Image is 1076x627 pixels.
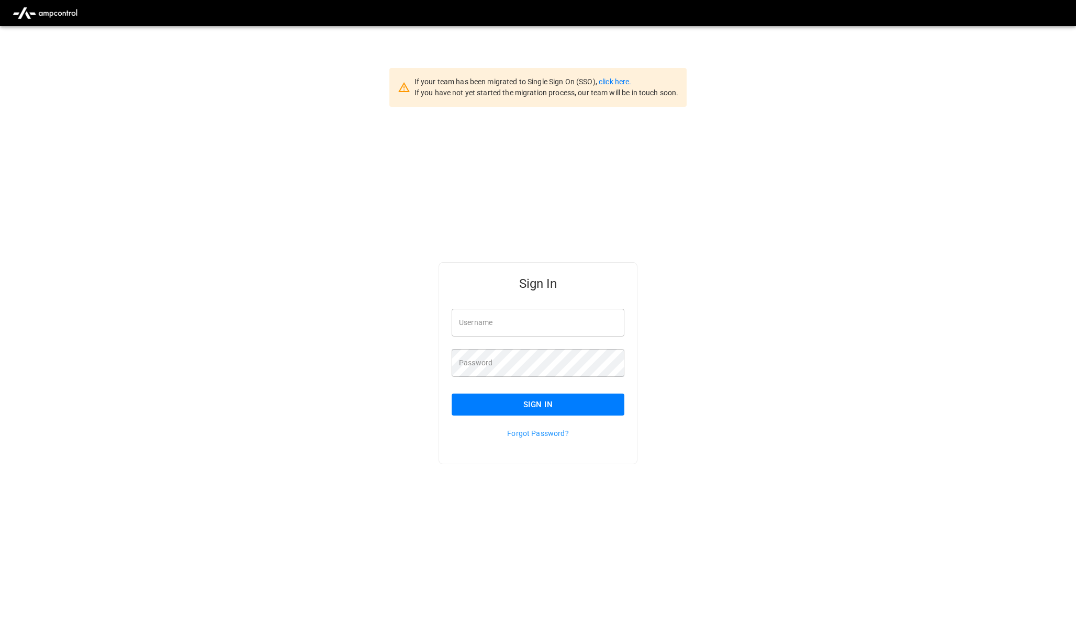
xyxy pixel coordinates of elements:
p: Forgot Password? [452,428,624,439]
span: If your team has been migrated to Single Sign On (SSO), [414,77,599,86]
button: Sign In [452,394,624,416]
span: If you have not yet started the migration process, our team will be in touch soon. [414,88,679,97]
a: click here. [599,77,631,86]
h5: Sign In [452,275,624,292]
img: ampcontrol.io logo [8,3,82,23]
